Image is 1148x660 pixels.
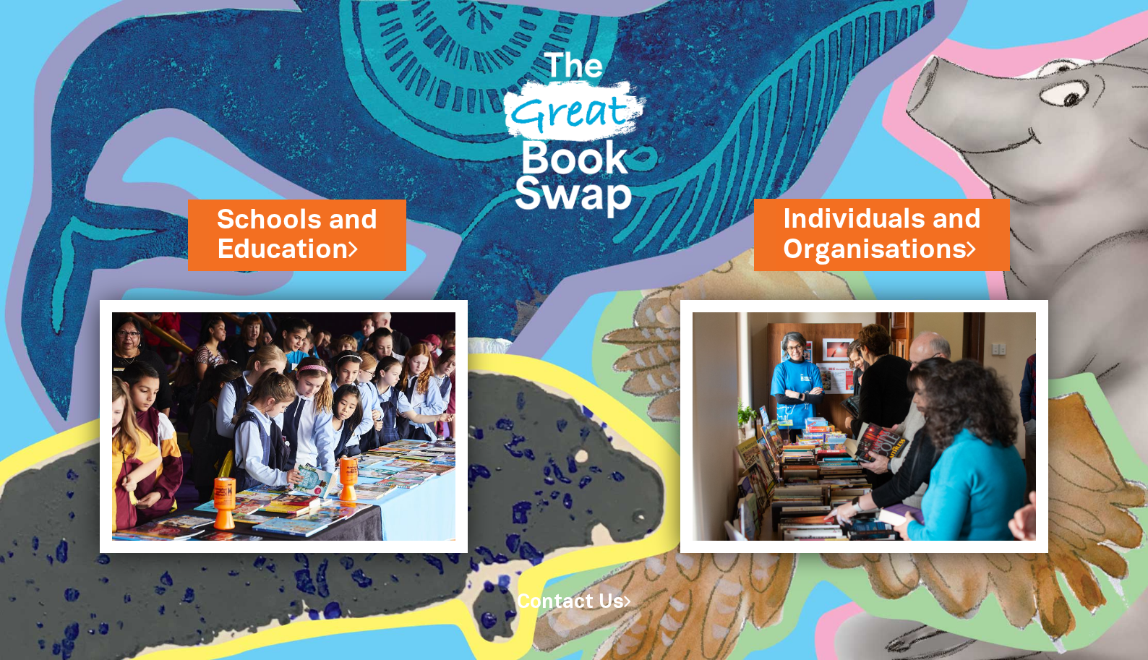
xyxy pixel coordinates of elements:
[517,593,631,612] a: Contact Us
[217,202,377,269] a: Schools andEducation
[680,300,1048,553] img: Individuals and Organisations
[100,300,468,553] img: Schools and Education
[489,17,659,242] img: Great Bookswap logo
[783,201,981,268] a: Individuals andOrganisations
